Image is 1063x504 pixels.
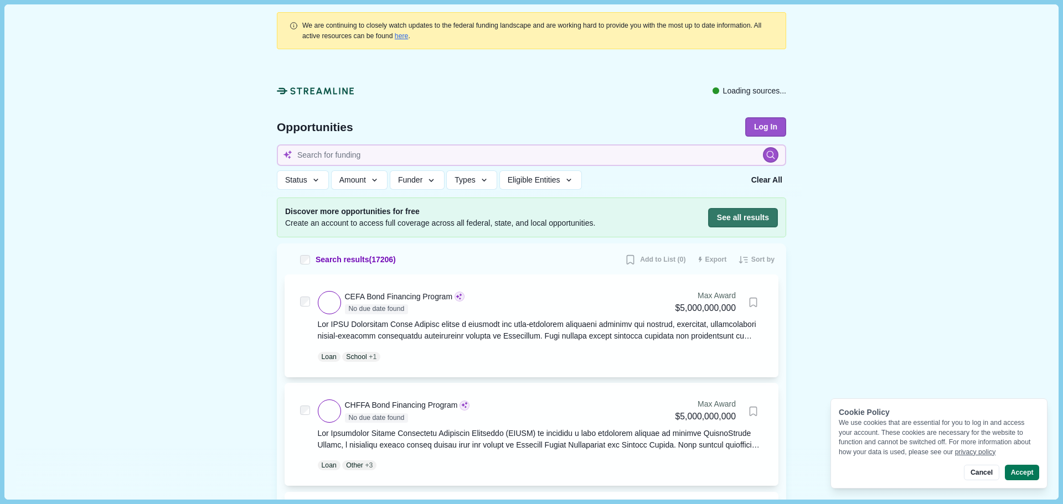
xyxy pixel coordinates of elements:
button: Eligible Entities [499,170,582,190]
div: We use cookies that are essential for you to log in and access your account. These cookies are ne... [839,418,1039,457]
input: Search for funding [277,144,786,166]
div: CHFFA Bond Financing Program [345,399,458,411]
button: Export results to CSV (250 max) [694,251,731,269]
span: Discover more opportunities for free [285,206,595,217]
span: Eligible Entities [508,175,560,185]
div: . [302,20,774,41]
button: Bookmark this grant. [744,293,763,312]
button: Cancel [964,465,999,480]
button: Funder [390,170,445,190]
div: Lor Ipsumdolor Sitame Consectetu Adipiscin Elitseddo (EIUSM) te incididu u labo etdolorem aliquae... [318,428,763,451]
span: Cookie Policy [839,408,890,417]
div: Lor IPSU Dolorsitam Conse Adipisc elitse d eiusmodt inc utla-etdolorem aliquaeni adminimv qui nos... [318,319,763,342]
span: Amount [339,175,366,185]
p: Other [346,460,363,470]
div: CEFA Bond Financing Program [345,291,453,303]
span: No due date found [345,413,409,423]
span: Loading sources... [723,85,786,97]
button: Clear All [747,170,786,190]
button: See all results [708,208,778,227]
div: Max Award [675,398,736,410]
p: School [346,352,367,362]
button: Types [446,170,497,190]
span: + 3 [365,460,373,470]
a: CEFA Bond Financing ProgramNo due date foundMax Award$5,000,000,000Bookmark this grant.Lor IPSU D... [318,290,763,362]
a: CHFFA Bond Financing ProgramNo due date foundMax Award$5,000,000,000Bookmark this grant.Lor Ipsum... [318,398,763,470]
button: Add to List (0) [621,251,689,269]
p: Loan [322,460,337,470]
span: Types [455,175,475,185]
span: Opportunities [277,121,353,133]
span: Create an account to access full coverage across all federal, state, and local opportunities. [285,217,595,229]
span: + 1 [369,352,376,362]
div: $5,000,000,000 [675,302,736,315]
div: Max Award [675,290,736,302]
button: Log In [745,117,786,137]
div: $5,000,000,000 [675,410,736,424]
button: Amount [331,170,388,190]
button: Accept [1005,465,1039,480]
span: Search results ( 17206 ) [316,254,396,266]
p: Loan [322,352,337,362]
a: privacy policy [955,448,996,456]
span: No due date found [345,304,409,314]
span: We are continuing to closely watch updates to the federal funding landscape and are working hard ... [302,22,761,39]
span: Status [285,175,307,185]
a: here [395,32,409,40]
button: Bookmark this grant. [744,402,763,421]
span: Funder [398,175,422,185]
button: Status [277,170,329,190]
button: Sort by [734,251,778,269]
